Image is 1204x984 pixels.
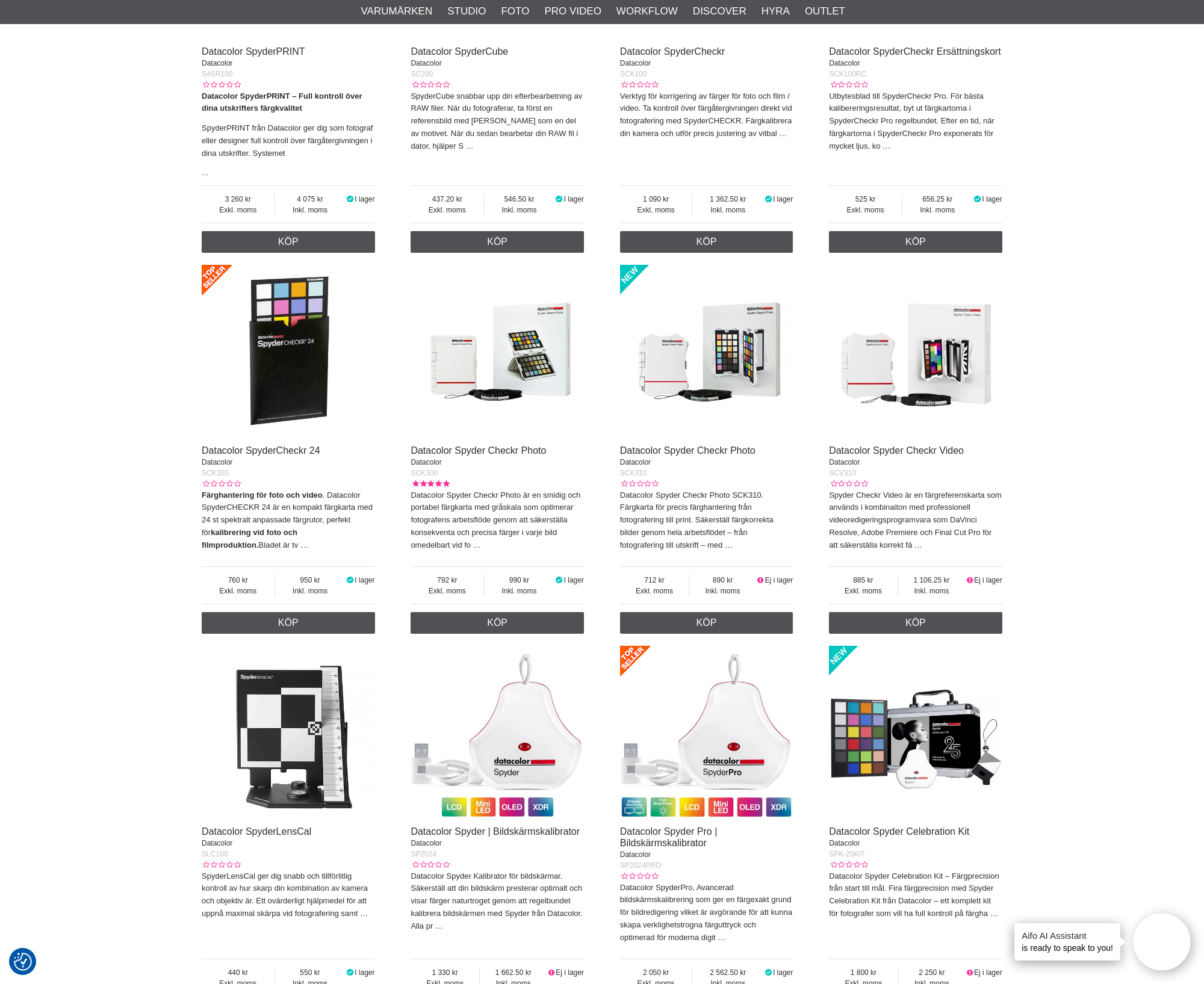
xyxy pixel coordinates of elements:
[829,859,867,870] div: Kundbetyg: 0
[829,59,860,67] span: Datacolor
[829,231,1002,253] a: Köp
[829,489,1002,552] p: Spyder Checkr Video är en färgreferenskarta som används i kombinaiton med professionell videoredi...
[829,90,1002,153] p: Utbytesblad till SpyderCheckr Pro. För bästa kalibereringsresultat, byt ut färgkartorna i SpyderC...
[355,576,374,584] span: I lager
[447,4,486,19] a: Studio
[202,490,323,500] strong: Färghantering för foto och video
[620,445,756,456] a: Datacolor Spyder Checkr Photo
[435,921,443,930] a: …
[484,194,554,205] span: 546.50
[829,646,1002,819] img: Datacolor Spyder Celebration Kit
[620,70,647,78] span: SCK100
[974,576,1002,584] span: Ej i lager
[763,195,773,203] i: I lager
[620,826,718,848] a: Datacolor Spyder Pro | Bildskärmskalibrator
[564,195,584,203] span: I lager
[829,79,867,90] div: Kundbetyg: 0
[484,205,554,215] span: Inkl. moms
[620,882,793,944] p: Datacolor SpyderPro, Avancerad bildskärmskalibrering som ger en färgexakt grund för bildredigerin...
[620,90,793,140] p: Verktyg för korrigering av färger för foto och film / video. Ta kontroll över färgåtergivningen d...
[411,850,436,858] span: SP2024
[689,575,756,586] span: 890
[361,4,433,19] a: Varumärken
[202,122,375,159] p: SpyderPRINT från Datacolor ger dig som fotograf eller designer full kontroll över färgåtergivning...
[202,870,375,920] p: SpyderLensCal ger dig snabb och tillförlitlig kontroll av hur skarp din kombination av kamera och...
[762,4,790,19] a: Hyra
[982,195,1002,203] span: I lager
[898,575,966,586] span: 1 106.25
[411,265,584,438] img: Datacolor Spyder Checkr Photo
[899,967,966,978] span: 2 250
[898,586,966,596] span: Inkl. moms
[360,909,368,918] a: …
[692,967,763,978] span: 2 562.50
[411,612,584,634] a: Köp
[202,489,375,552] p: . Datacolor SpyderCHECKR 24 är en kompakt färgkarta med 24 st spektralt anpassade färgrutor, perf...
[829,612,1002,634] a: Köp
[484,586,554,596] span: Inkl. moms
[620,586,689,596] span: Exkl. moms
[773,968,793,977] span: I lager
[620,850,651,859] span: Datacolor
[411,489,584,552] p: Datacolor Spyder Checkr Photo är en smidig och portabel färgkarta med gråskala som optimerar foto...
[620,612,793,634] a: Köp
[345,576,355,584] i: I lager
[829,850,865,858] span: SPK-25KIT
[718,933,725,942] a: …
[765,576,793,584] span: Ej i lager
[965,968,974,977] i: Ej i lager
[275,586,346,596] span: Inkl. moms
[829,46,1001,57] a: Datacolor SpyderCheckr Ersättningskort
[725,540,733,549] a: …
[620,59,651,67] span: Datacolor
[411,205,483,215] span: Exkl. moms
[829,478,867,489] div: Kundbetyg: 0
[411,90,584,153] p: SpyderCube snabbar upp din efterbearbetning av RAW filer. När du fotograferar, ta först en refere...
[829,469,856,477] span: SCV310
[829,826,969,837] a: Datacolor Spyder Celebration Kit
[300,540,308,549] a: …
[202,469,229,477] span: SCK200
[275,967,346,978] span: 550
[692,194,763,205] span: 1 362.50
[202,46,305,57] a: Datacolor SpyderPRINT
[202,70,232,78] span: S4SR100
[202,194,275,205] span: 3 260
[202,646,375,819] img: Datacolor SpyderLensCal
[829,205,902,215] span: Exkl. moms
[411,458,441,466] span: Datacolor
[275,575,346,586] span: 950
[620,231,793,253] a: Köp
[411,469,438,477] span: SCK300
[616,4,678,19] a: Workflow
[779,129,787,138] a: …
[345,968,355,977] i: I lager
[345,195,355,203] i: I lager
[620,871,659,882] div: Kundbetyg: 0
[902,194,973,205] span: 656.25
[620,46,725,57] a: Datacolor SpyderCheckr
[202,91,362,113] strong: Datacolor SpyderPRINT – Full kontroll över dina utskrifters färgkvalitet
[973,195,982,203] i: I lager
[693,4,746,19] a: Discover
[554,576,564,584] i: I lager
[411,586,483,596] span: Exkl. moms
[829,870,1002,920] p: Datacolor Spyder Celebration Kit – Färgprecision från start till mål. Fira färgprecision med Spyd...
[411,70,433,78] span: SC200
[829,575,898,586] span: 885
[202,612,375,634] a: Köp
[411,859,449,870] div: Kundbetyg: 0
[411,575,483,586] span: 792
[202,586,275,596] span: Exkl. moms
[202,231,375,253] a: Köp
[547,968,556,977] i: Ej i lager
[620,458,651,466] span: Datacolor
[620,79,659,90] div: Kundbetyg: 0
[544,4,601,19] a: Pro Video
[829,70,866,78] span: SCK100RC
[275,194,346,205] span: 4 075
[1014,923,1120,961] div: is ready to speak to you!
[556,968,584,977] span: Ej i lager
[411,194,483,205] span: 437.20
[829,967,898,978] span: 1 800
